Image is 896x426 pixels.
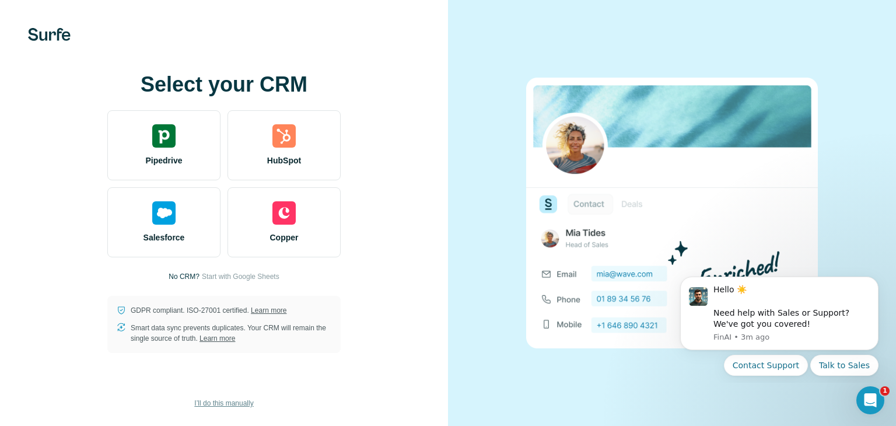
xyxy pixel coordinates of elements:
[202,271,279,282] button: Start with Google Sheets
[28,28,71,41] img: Surfe's logo
[272,201,296,225] img: copper's logo
[663,267,896,383] iframe: Intercom notifications message
[107,73,341,96] h1: Select your CRM
[856,386,884,414] iframe: Intercom live chat
[131,305,286,316] p: GDPR compliant. ISO-27001 certified.
[270,232,299,243] span: Copper
[251,306,286,315] a: Learn more
[152,201,176,225] img: salesforce's logo
[199,334,235,343] a: Learn more
[526,78,818,348] img: none image
[143,232,185,243] span: Salesforce
[145,155,182,166] span: Pipedrive
[267,155,301,166] span: HubSpot
[169,271,199,282] p: No CRM?
[880,386,890,396] span: 1
[194,398,253,408] span: I’ll do this manually
[131,323,331,344] p: Smart data sync prevents duplicates. Your CRM will remain the single source of truth.
[186,394,261,412] button: I’ll do this manually
[272,124,296,148] img: hubspot's logo
[152,124,176,148] img: pipedrive's logo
